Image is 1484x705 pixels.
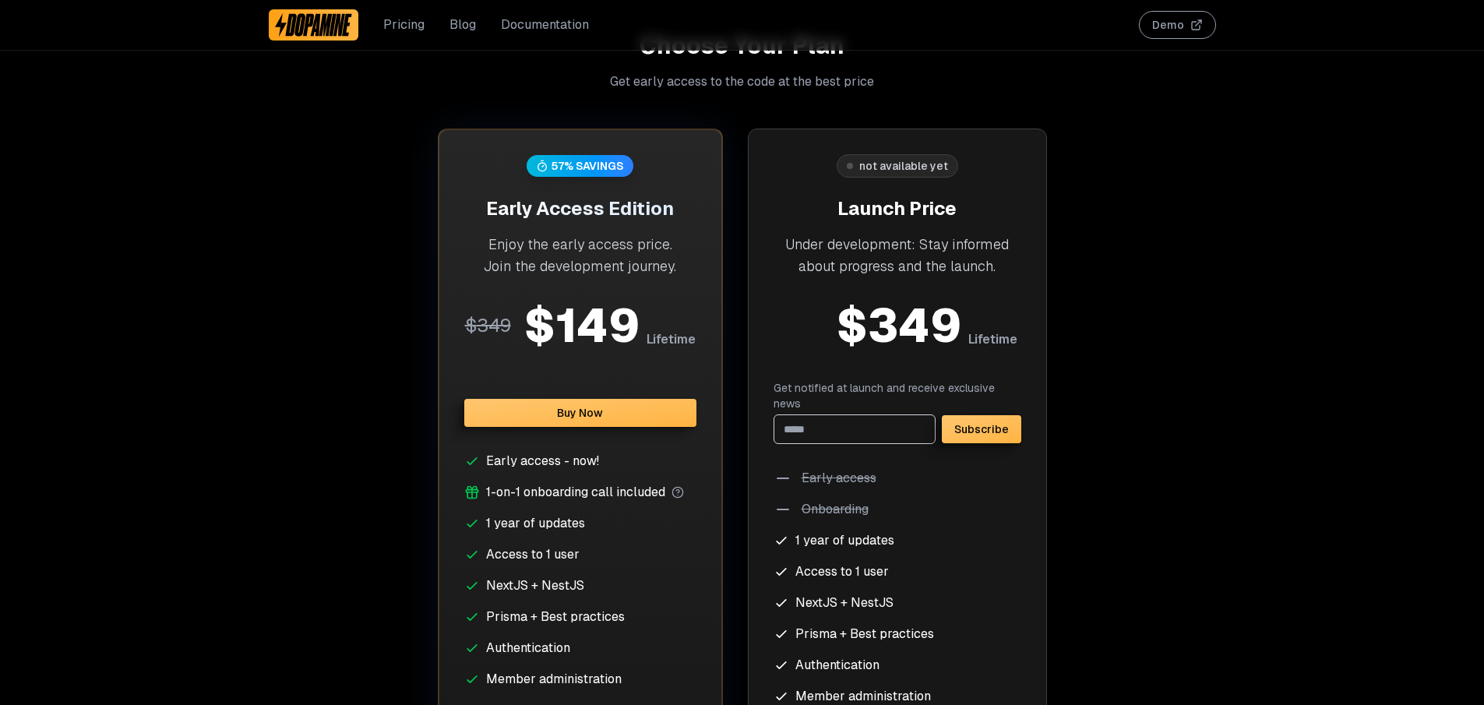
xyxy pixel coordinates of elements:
h2: Choose Your Plan [438,32,1047,60]
li: Authentication [774,656,1021,675]
button: Buy Now [464,399,696,427]
li: Prisma + Best practices [464,608,696,626]
span: $ 349 [836,302,962,349]
li: 1 year of updates [774,531,1021,550]
li: 1 year of updates [464,514,696,533]
span: 1-on-1 onboarding call included [486,483,665,502]
div: 57 % SAVINGS [552,158,624,174]
div: $ 149 [523,302,640,349]
h3: Early Access Edition [464,196,696,221]
img: Dopamine [275,12,353,37]
span: Lifetime [968,330,1017,349]
div: not available yet [859,158,948,174]
li: Prisma + Best practices [774,625,1021,643]
a: Blog [449,16,476,34]
li: Early access - now! [464,452,696,471]
a: Documentation [501,16,589,34]
div: Join the development journey. [464,256,696,277]
a: Dopamine [269,9,359,41]
div: Under development: Stay informed about progress and the launch. [774,234,1021,277]
li: NextJS + NestJS [774,594,1021,612]
button: Demo [1139,11,1216,39]
span: $ 349 [465,313,511,337]
button: Subscribe [942,415,1021,443]
p: Get early access to the code at the best price [438,72,1047,91]
p: Get notified at launch and receive exclusive news [774,380,1021,411]
span: $ 349 [777,302,823,326]
li: NextJS + NestJS [464,576,696,595]
li: Access to 1 user [464,545,696,564]
li: Member administration [464,670,696,689]
span: Lifetime [647,330,696,349]
span: Early access [802,469,876,488]
span: Onboarding [802,500,869,519]
h3: Launch Price [774,196,1021,221]
div: Enjoy the early access price. [464,234,696,256]
a: Pricing [383,16,425,34]
li: Access to 1 user [774,562,1021,581]
li: Authentication [464,639,696,657]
